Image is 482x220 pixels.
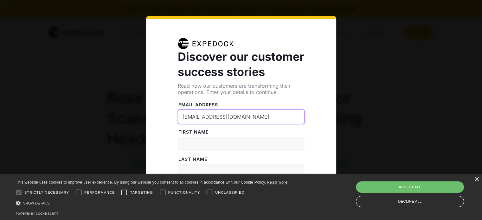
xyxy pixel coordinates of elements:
span: This website uses cookies to improve user experience. By using our website you consent to all coo... [16,180,266,185]
a: Powered by cookie-script [16,212,58,215]
label: FiRST NAME [178,129,305,135]
span: Targeting [130,190,153,195]
div: Show details [16,200,288,206]
div: Decline all [356,196,464,207]
iframe: Chat Widget [450,190,482,220]
a: Read more [267,180,288,185]
span: Functionality [168,190,200,195]
span: Unclassified [215,190,244,195]
strong: Discover our customer success stories [178,50,304,79]
form: Case Studies Form [178,95,305,204]
span: Show details [23,201,50,205]
label: LAST NAME [178,156,305,162]
label: Email address [178,102,305,108]
div: Close [474,177,479,182]
span: Strictly necessary [24,190,69,195]
span: Performance [84,190,115,195]
div: Read how our customers are transforming their operations. Enter your details to continue. [178,83,305,95]
div: Accept all [356,181,464,193]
